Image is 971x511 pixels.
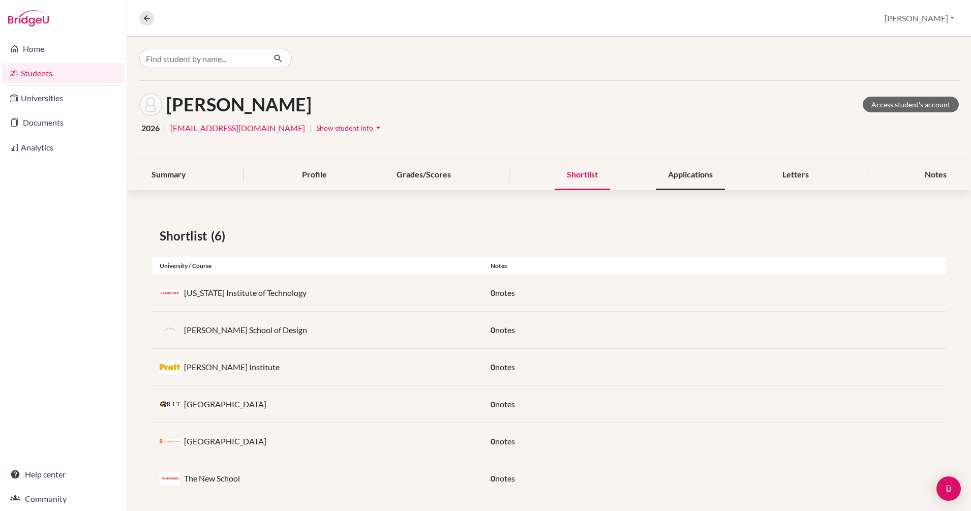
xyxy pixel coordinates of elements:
a: [EMAIL_ADDRESS][DOMAIN_NAME] [170,122,305,134]
p: [GEOGRAPHIC_DATA] [184,435,266,447]
a: Home [2,39,125,59]
div: University / Course [152,261,483,270]
span: notes [495,473,515,483]
span: Shortlist [160,227,211,245]
button: [PERSON_NAME] [880,9,959,28]
div: Applications [656,160,725,190]
a: Universities [2,88,125,108]
p: [PERSON_NAME] Institute [184,361,280,373]
img: us_news_yq0s9sa2.jpeg [160,472,180,486]
a: Analytics [2,137,125,158]
span: | [309,122,312,134]
span: 0 [491,399,495,409]
span: Show student info [316,124,373,132]
div: Open Intercom Messenger [936,476,961,501]
span: 0 [491,473,495,483]
a: Students [2,63,125,83]
button: Show student infoarrow_drop_down [316,120,384,136]
span: notes [495,399,515,409]
span: notes [495,436,515,446]
div: Shortlist [555,160,610,190]
img: default-university-logo-42dd438d0b49c2174d4c41c49dcd67eec2da6d16b3a2f6d5de70cc347232e317.png [160,320,180,340]
span: | [164,122,166,134]
span: 2026 [141,122,160,134]
div: Grades/Scores [384,160,463,190]
span: notes [495,325,515,335]
h1: [PERSON_NAME] [166,94,312,115]
p: The New School [184,472,240,485]
i: arrow_drop_down [373,123,383,133]
span: 0 [491,325,495,335]
a: Access student's account [863,97,959,112]
span: 0 [491,436,495,446]
span: notes [495,362,515,372]
div: Profile [290,160,339,190]
div: Summary [139,160,198,190]
p: [US_STATE] Institute of Technology [184,287,307,299]
div: Notes [913,160,959,190]
img: us_prat_d7r7nojs.jpeg [160,360,180,374]
img: us_syr_y0bt24mb.jpeg [160,439,180,443]
a: Community [2,489,125,509]
p: [PERSON_NAME] School of Design [184,324,307,336]
img: Hoai Thuong Pham's avatar [139,93,162,116]
img: us_rit_db4dqp4x.jpeg [160,401,180,408]
span: (6) [211,227,229,245]
input: Find student by name... [139,49,265,68]
a: Help center [2,464,125,485]
div: Notes [483,261,946,270]
span: notes [495,288,515,297]
img: Bridge-U [8,10,49,26]
div: Letters [770,160,821,190]
p: [GEOGRAPHIC_DATA] [184,398,266,410]
a: Documents [2,112,125,133]
img: us_web_vfdaxlyt.jpeg [160,289,180,296]
span: 0 [491,362,495,372]
span: 0 [491,288,495,297]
